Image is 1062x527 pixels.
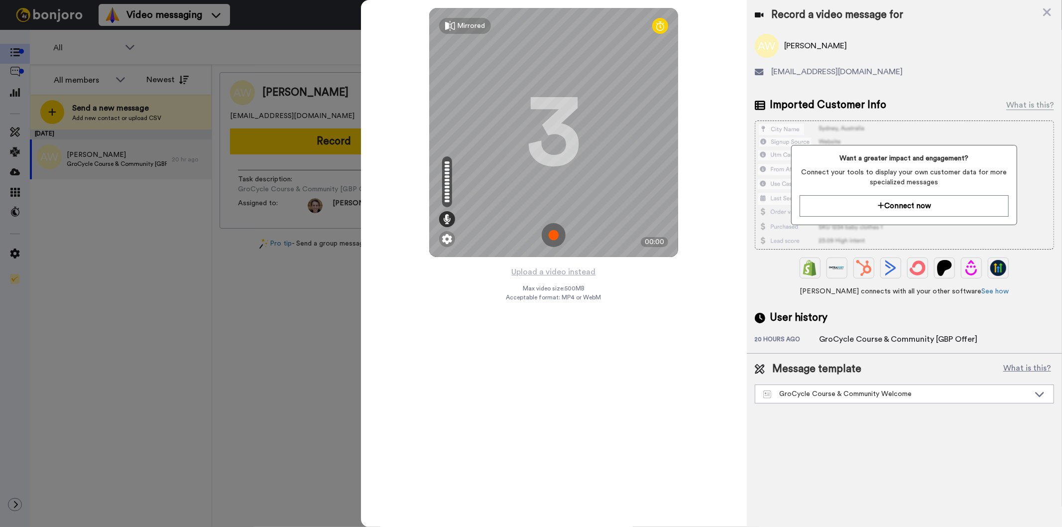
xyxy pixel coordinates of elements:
img: GoHighLevel [990,260,1006,276]
div: GroCycle Course & Community [GBP Offer] [820,333,978,345]
span: User history [770,310,828,325]
span: Message template [773,362,862,377]
img: Ontraport [829,260,845,276]
span: Connect your tools to display your own customer data for more specialized messages [800,167,1009,187]
img: Message-temps.svg [763,391,772,398]
img: ic_record_start.svg [542,223,566,247]
img: ConvertKit [910,260,926,276]
span: Acceptable format: MP4 or WebM [506,293,601,301]
span: [EMAIL_ADDRESS][DOMAIN_NAME] [772,66,903,78]
span: [PERSON_NAME] connects with all your other software [755,286,1054,296]
span: Want a greater impact and engagement? [800,153,1009,163]
a: See how [981,288,1009,295]
span: Max video size: 500 MB [523,284,585,292]
img: ActiveCampaign [883,260,899,276]
div: GroCycle Course & Community Welcome [763,389,1030,399]
img: Shopify [802,260,818,276]
div: 20 hours ago [755,335,820,345]
button: What is this? [1000,362,1054,377]
img: Hubspot [856,260,872,276]
img: Drip [963,260,979,276]
button: Connect now [800,195,1009,217]
img: Patreon [937,260,952,276]
div: 00:00 [641,237,668,247]
img: ic_gear.svg [442,234,452,244]
button: Upload a video instead [509,265,599,278]
span: Imported Customer Info [770,98,887,113]
div: What is this? [1006,99,1054,111]
div: 3 [526,95,581,170]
